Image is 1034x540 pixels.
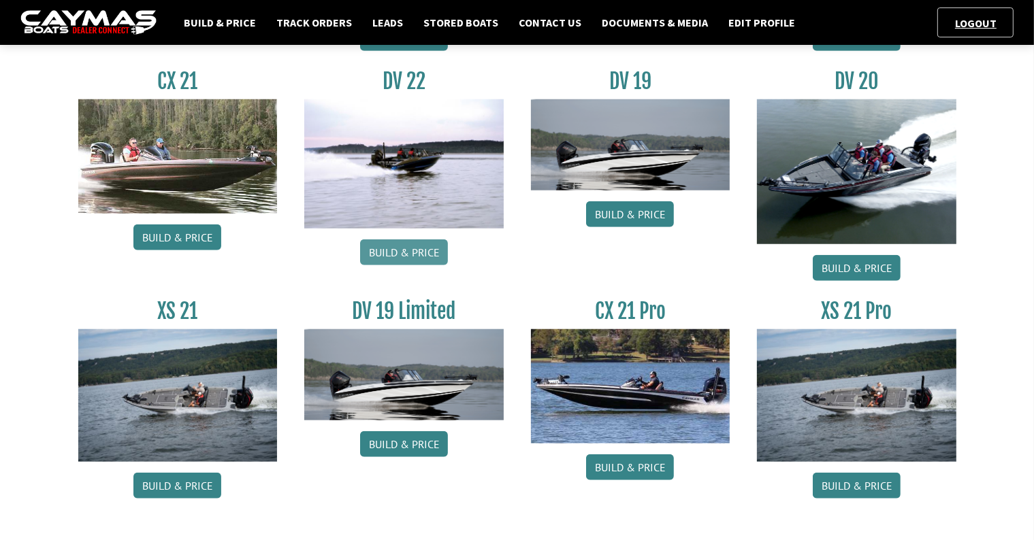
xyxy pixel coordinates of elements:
a: Track Orders [270,14,359,31]
h3: CX 21 Pro [531,299,730,324]
h3: XS 21 [78,299,278,324]
h3: XS 21 Pro [757,299,956,324]
a: Leads [366,14,410,31]
a: Build & Price [133,224,221,250]
a: Edit Profile [722,14,802,31]
a: Build & Price [360,431,448,457]
a: Build & Price [813,473,901,499]
h3: DV 19 Limited [304,299,504,324]
a: Contact Us [512,14,588,31]
img: CX-21Pro_thumbnail.jpg [531,329,730,443]
img: caymas-dealer-connect-2ed40d3bc7270c1d8d7ffb4b79bf05adc795679939227970def78ec6f6c03838.gif [20,10,157,35]
a: Build & Price [586,454,674,480]
h3: DV 19 [531,69,730,94]
a: Stored Boats [417,14,505,31]
img: dv-19-ban_from_website_for_caymas_connect.png [304,329,504,420]
a: Documents & Media [595,14,715,31]
h3: DV 22 [304,69,504,94]
img: dv-19-ban_from_website_for_caymas_connect.png [531,99,730,190]
a: Build & Price [177,14,263,31]
img: CX21_thumb.jpg [78,99,278,214]
a: Logout [948,16,1003,30]
img: DV_20_from_website_for_caymas_connect.png [757,99,956,244]
h3: CX 21 [78,69,278,94]
a: Build & Price [360,239,448,265]
a: Build & Price [813,255,901,281]
img: XS_21_thumbnail.jpg [78,329,278,462]
img: XS_21_thumbnail.jpg [757,329,956,462]
img: DV22_original_motor_cropped_for_caymas_connect.jpg [304,99,504,229]
a: Build & Price [133,473,221,499]
h3: DV 20 [757,69,956,94]
a: Build & Price [586,201,674,227]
